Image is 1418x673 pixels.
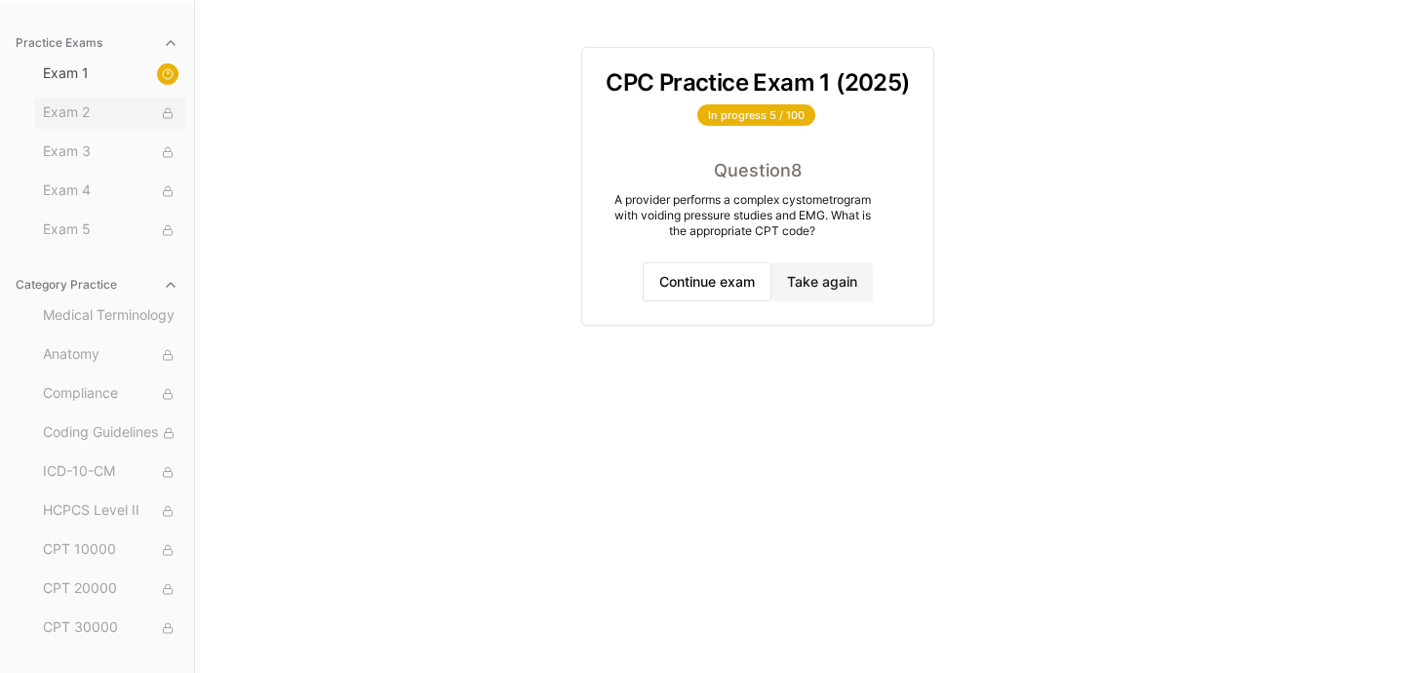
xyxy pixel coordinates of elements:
span: Exam 5 [43,219,178,241]
button: Exam 5 [35,215,186,246]
button: CPT 30000 [35,613,186,644]
div: Question 8 [606,157,909,184]
button: Exam 3 [35,137,186,168]
button: Continue exam [643,262,771,301]
button: CPT 10000 [35,534,186,566]
span: Coding Guidelines [43,422,178,444]
span: CPT 10000 [43,539,178,561]
span: CPT 30000 [43,617,178,639]
span: Compliance [43,383,178,405]
button: Practice Exams [8,27,186,59]
button: Exam 4 [35,176,186,207]
button: Anatomy [35,339,186,371]
div: In progress 5 / 100 [697,104,815,126]
button: Category Practice [8,269,186,300]
span: Exam 4 [43,180,178,202]
button: Exam 2 [35,98,186,129]
h3: CPC Practice Exam 1 (2025) [606,71,909,95]
span: Exam 1 [43,63,178,85]
span: CPT 20000 [43,578,178,600]
div: A provider performs a complex cystometrogram with voiding pressure studies and EMG. What is the a... [606,192,879,239]
span: HCPCS Level II [43,500,178,522]
span: Anatomy [43,344,178,366]
button: Coding Guidelines [35,417,186,449]
button: HCPCS Level II [35,495,186,527]
button: Medical Terminology [35,300,186,332]
button: CPT 20000 [35,574,186,605]
span: Exam 3 [43,141,178,163]
button: Take again [771,262,873,301]
button: ICD-10-CM [35,456,186,488]
button: Exam 1 [35,59,186,90]
span: ICD-10-CM [43,461,178,483]
button: Compliance [35,378,186,410]
span: Medical Terminology [43,305,178,327]
span: Exam 2 [43,102,178,124]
